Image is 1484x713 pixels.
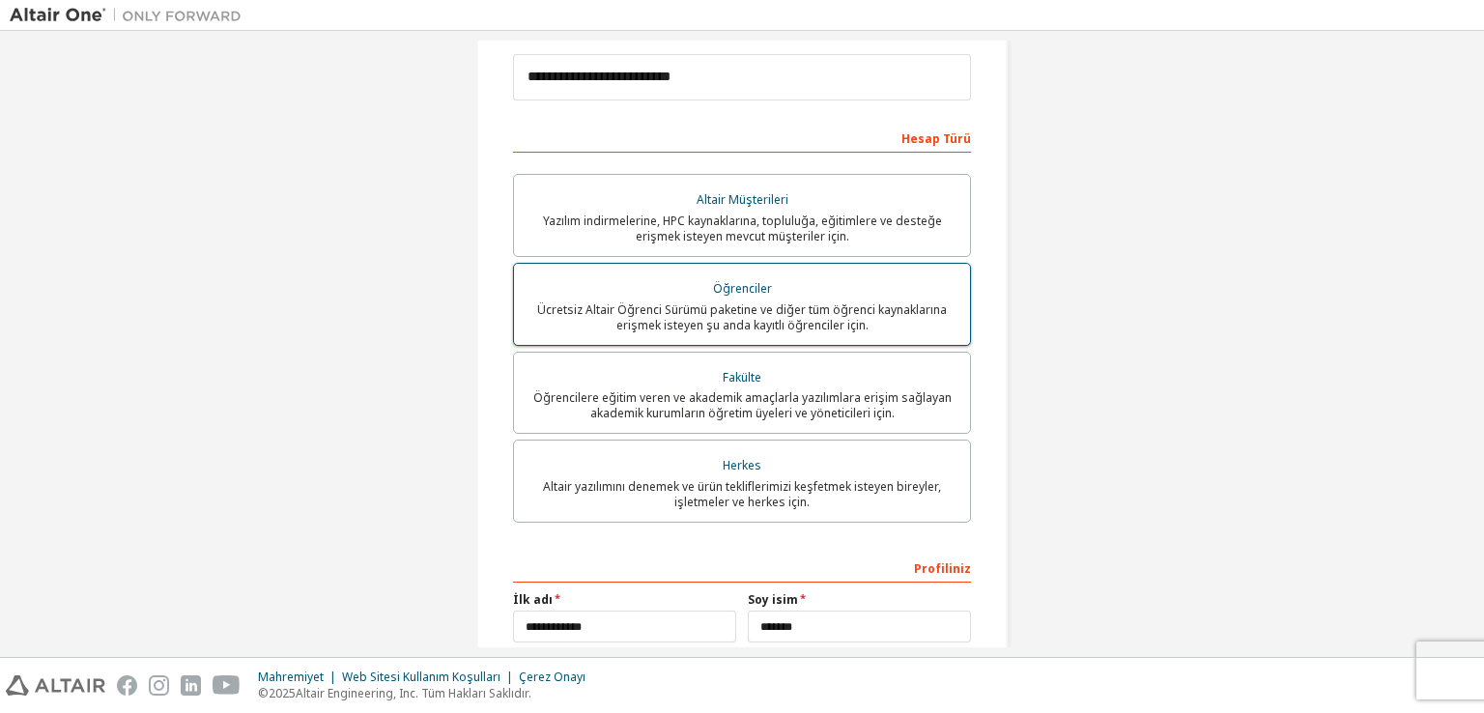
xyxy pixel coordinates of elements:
[296,685,531,701] font: Altair Engineering, Inc. Tüm Hakları Saklıdır.
[914,560,971,577] font: Profiliniz
[513,591,553,608] font: İlk adı
[149,675,169,696] img: instagram.svg
[258,685,269,701] font: ©
[723,369,761,385] font: Fakülte
[10,6,251,25] img: Altair Bir
[117,675,137,696] img: facebook.svg
[533,389,952,421] font: Öğrencilere eğitim veren ve akademik amaçlarla yazılımlara erişim sağlayan akademik kurumların öğ...
[543,213,942,244] font: Yazılım indirmelerine, HPC kaynaklarına, topluluğa, eğitimlere ve desteğe erişmek isteyen mevcut ...
[723,457,761,473] font: Herkes
[6,675,105,696] img: altair_logo.svg
[537,301,947,333] font: Ücretsiz Altair Öğrenci Sürümü paketine ve diğer tüm öğrenci kaynaklarına erişmek isteyen şu anda...
[519,669,585,685] font: Çerez Onayı
[901,130,971,147] font: Hesap Türü
[748,591,798,608] font: Soy isim
[713,280,772,297] font: Öğrenciler
[543,478,941,510] font: Altair yazılımını denemek ve ürün tekliflerimizi keşfetmek isteyen bireyler, işletmeler ve herkes...
[342,669,500,685] font: Web Sitesi Kullanım Koşulları
[697,191,788,208] font: Altair Müşterileri
[269,685,296,701] font: 2025
[181,675,201,696] img: linkedin.svg
[258,669,324,685] font: Mahremiyet
[213,675,241,696] img: youtube.svg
